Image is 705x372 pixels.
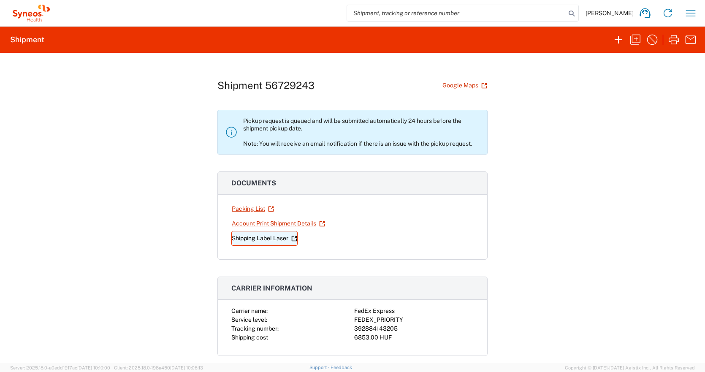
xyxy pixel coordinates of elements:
span: [PERSON_NAME] [586,9,634,17]
span: [DATE] 10:10:00 [77,365,110,370]
span: Server: 2025.18.0-a0edd1917ac [10,365,110,370]
span: Carrier information [231,284,312,292]
a: Shipping Label Laser [231,231,298,246]
a: Feedback [331,365,352,370]
input: Shipment, tracking or reference number [347,5,566,21]
div: FEDEX_PRIORITY [354,315,474,324]
h2: Shipment [10,35,44,45]
span: Service level: [231,316,267,323]
span: [DATE] 10:06:13 [170,365,203,370]
p: Pickup request is queued and will be submitted automatically 24 hours before the shipment pickup ... [243,117,480,147]
div: 392884143205 [354,324,474,333]
h1: Shipment 56729243 [217,79,315,92]
a: Support [309,365,331,370]
a: Packing List [231,201,274,216]
span: Documents [231,179,276,187]
span: Client: 2025.18.0-198a450 [114,365,203,370]
a: Google Maps [442,78,488,93]
span: Carrier name: [231,307,268,314]
span: Tracking number: [231,325,279,332]
span: Shipping cost [231,334,268,341]
span: Copyright © [DATE]-[DATE] Agistix Inc., All Rights Reserved [565,364,695,372]
div: FedEx Express [354,307,474,315]
div: 6853.00 HUF [354,333,474,342]
a: Account Print Shipment Details [231,216,325,231]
